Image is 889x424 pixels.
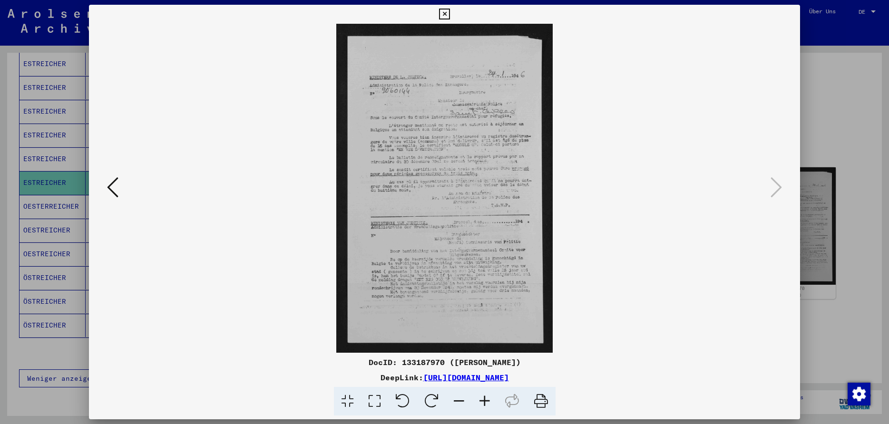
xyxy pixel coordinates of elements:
img: Zustimmung ändern [848,383,870,405]
div: DocID: 133187970 ([PERSON_NAME]) [89,357,800,368]
div: Zustimmung ändern [847,382,870,405]
img: 002.jpg [121,24,768,353]
a: [URL][DOMAIN_NAME] [423,373,509,382]
div: DeepLink: [89,372,800,383]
